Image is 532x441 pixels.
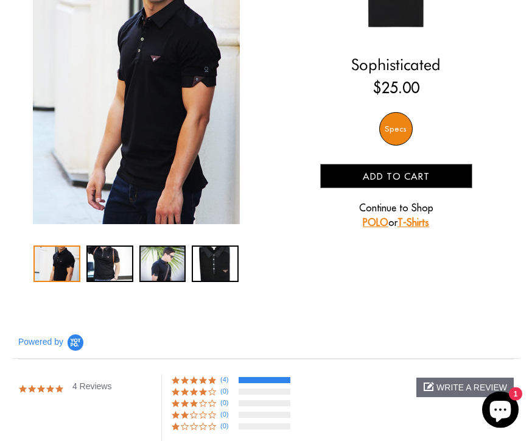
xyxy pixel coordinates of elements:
[272,56,520,75] h2: Sophisticated
[379,113,413,146] div: Specs
[139,246,186,283] div: 3 / 4
[220,398,235,409] span: (0)
[373,77,419,99] ins: $25.00
[220,422,235,432] span: (0)
[478,392,522,431] inbox-online-store-chat: Shopify online store chat
[363,171,430,183] span: Add to cart
[320,164,472,189] button: Add to cart
[416,378,514,398] div: write a review
[320,201,472,230] p: Continue to Shop or
[192,246,239,283] div: 4 / 4
[72,378,112,392] span: 4 Reviews
[220,387,235,397] span: (0)
[436,383,507,393] span: write a review
[397,217,429,229] a: T-Shirts
[363,217,388,229] a: POLO
[220,410,235,420] span: (0)
[18,337,63,348] span: Powered by
[220,375,235,386] span: (4)
[86,246,133,283] div: 2 / 4
[33,246,80,283] div: 1 / 4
